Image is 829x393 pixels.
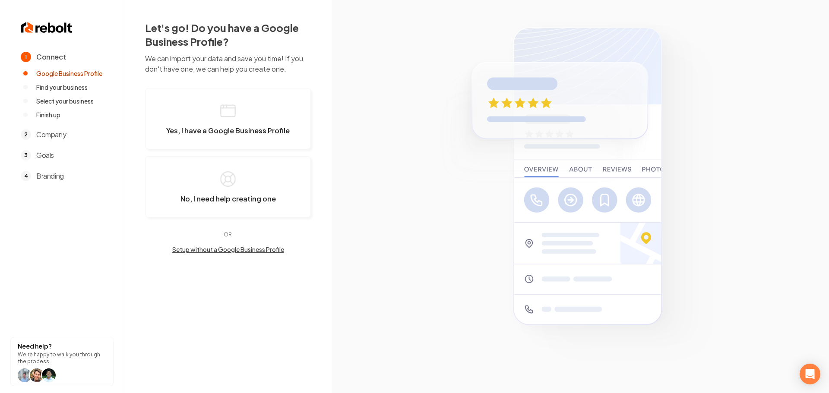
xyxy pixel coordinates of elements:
[800,364,820,384] div: Open Intercom Messenger
[36,110,60,119] span: Finish up
[10,337,114,386] button: Need help?We're happy to walk you through the process.help icon Willhelp icon Willhelp icon arwin
[36,171,64,181] span: Branding
[36,83,88,91] span: Find your business
[145,88,311,149] button: Yes, I have a Google Business Profile
[145,53,311,74] p: We can import your data and save you time! If you don't have one, we can help you create one.
[431,16,729,377] img: Google Business Profile
[21,150,31,160] span: 3
[30,368,44,382] img: help icon Will
[145,245,311,254] button: Setup without a Google Business Profile
[18,351,106,365] p: We're happy to walk you through the process.
[18,368,32,382] img: help icon Will
[145,156,311,217] button: No, I need help creating one
[18,342,52,350] strong: Need help?
[36,150,54,160] span: Goals
[36,52,66,62] span: Connect
[166,126,290,135] span: Yes, I have a Google Business Profile
[21,52,31,62] span: 1
[180,195,276,203] span: No, I need help creating one
[145,231,311,238] p: OR
[36,129,66,140] span: Company
[21,129,31,140] span: 2
[42,368,56,382] img: help icon arwin
[36,97,94,105] span: Select your business
[36,69,102,78] span: Google Business Profile
[145,21,311,48] h2: Let's go! Do you have a Google Business Profile?
[21,171,31,181] span: 4
[21,21,73,35] img: Rebolt Logo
